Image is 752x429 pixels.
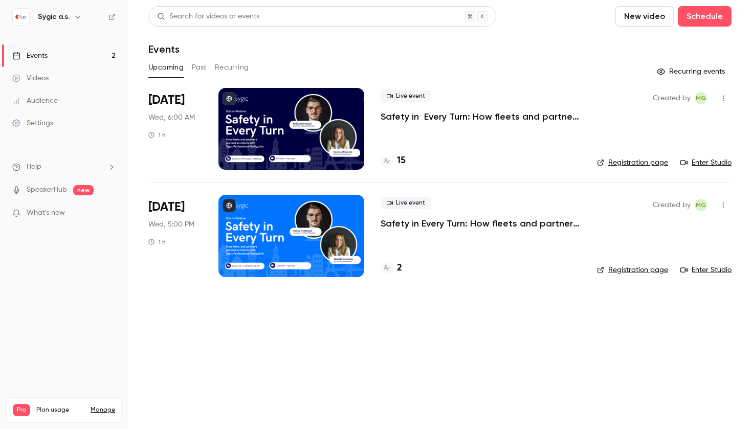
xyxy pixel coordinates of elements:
[27,208,65,218] span: What's new
[381,197,431,209] span: Live event
[397,154,406,168] h4: 15
[653,199,691,211] span: Created by
[397,261,402,275] h4: 2
[652,63,732,80] button: Recurring events
[103,209,116,218] iframe: Noticeable Trigger
[12,96,58,106] div: Audience
[36,406,84,414] span: Plan usage
[13,404,30,416] span: Pro
[695,199,707,211] span: Michaela Gálfiová
[13,9,29,25] img: Sygic a.s.
[12,73,49,83] div: Videos
[381,90,431,102] span: Live event
[381,110,581,123] a: Safety in Every Turn: How fleets and partners prevent accidents with Sygic Professional Navigation
[696,199,706,211] span: MG
[696,92,706,104] span: MG
[27,185,67,195] a: SpeakerHub
[680,265,732,275] a: Enter Studio
[148,88,202,170] div: Oct 8 Wed, 3:00 PM (Australia/Sydney)
[695,92,707,104] span: Michaela Gálfiová
[148,43,180,55] h1: Events
[615,6,674,27] button: New video
[148,112,195,123] span: Wed, 6:00 AM
[38,12,70,22] h6: Sygic a.s.
[27,162,41,172] span: Help
[381,261,402,275] a: 2
[148,92,185,108] span: [DATE]
[653,92,691,104] span: Created by
[12,118,53,128] div: Settings
[381,217,581,230] a: Safety in Every Turn: How fleets and partners prevent accidents with Sygic Professional Navigation
[148,195,202,277] div: Oct 22 Wed, 11:00 AM (America/New York)
[678,6,732,27] button: Schedule
[148,131,166,139] div: 1 h
[148,199,185,215] span: [DATE]
[73,185,94,195] span: new
[12,162,116,172] li: help-dropdown-opener
[597,157,668,168] a: Registration page
[148,59,184,76] button: Upcoming
[91,406,115,414] a: Manage
[192,59,207,76] button: Past
[215,59,249,76] button: Recurring
[12,51,48,61] div: Events
[148,219,194,230] span: Wed, 5:00 PM
[148,238,166,246] div: 1 h
[157,11,259,22] div: Search for videos or events
[680,157,732,168] a: Enter Studio
[381,154,406,168] a: 15
[597,265,668,275] a: Registration page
